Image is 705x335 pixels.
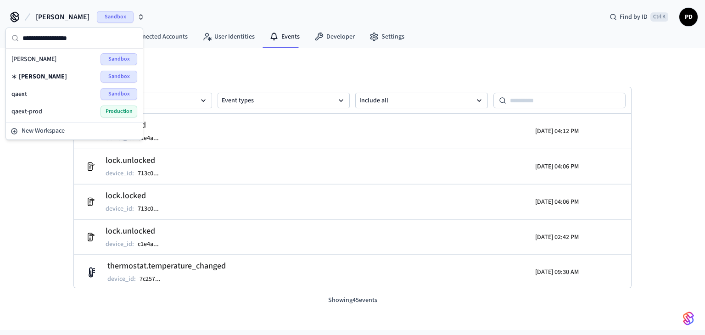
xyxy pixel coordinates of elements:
[36,11,90,22] span: [PERSON_NAME]
[136,203,168,214] button: 713c0...
[101,106,137,117] span: Production
[101,71,137,83] span: Sandbox
[112,28,195,45] a: Connected Accounts
[101,53,137,65] span: Sandbox
[106,154,168,167] h2: lock.unlocked
[11,55,56,64] span: [PERSON_NAME]
[106,204,134,213] p: device_id :
[106,240,134,249] p: device_id :
[195,28,262,45] a: User Identities
[106,225,168,238] h2: lock.unlocked
[362,28,412,45] a: Settings
[11,107,42,116] span: qaext-prod
[679,8,698,26] button: PD
[73,59,632,76] h1: Events
[535,233,579,242] p: [DATE] 02:42 PM
[107,274,136,284] p: device_id :
[106,169,134,178] p: device_id :
[73,296,632,305] p: Showing 45 events
[136,133,168,144] button: c1e4a...
[620,12,648,22] span: Find by ID
[355,93,488,108] button: Include all
[307,28,362,45] a: Developer
[79,93,212,108] button: [DATE] - [DATE]
[7,123,142,139] button: New Workspace
[683,311,694,326] img: SeamLogoGradient.69752ec5.svg
[680,9,697,25] span: PD
[136,168,168,179] button: 713c0...
[101,88,137,100] span: Sandbox
[535,268,579,277] p: [DATE] 09:30 AM
[19,72,67,81] span: [PERSON_NAME]
[262,28,307,45] a: Events
[138,274,170,285] button: 7c257...
[535,127,579,136] p: [DATE] 04:12 PM
[136,239,168,250] button: c1e4a...
[602,9,676,25] div: Find by IDCtrl K
[22,126,65,136] span: New Workspace
[535,162,579,171] p: [DATE] 04:06 PM
[6,49,143,122] div: Suggestions
[535,197,579,207] p: [DATE] 04:06 PM
[107,260,226,273] h2: thermostat.temperature_changed
[650,12,668,22] span: Ctrl K
[97,11,134,23] span: Sandbox
[218,93,350,108] button: Event types
[106,190,168,202] h2: lock.locked
[11,89,27,99] span: qaext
